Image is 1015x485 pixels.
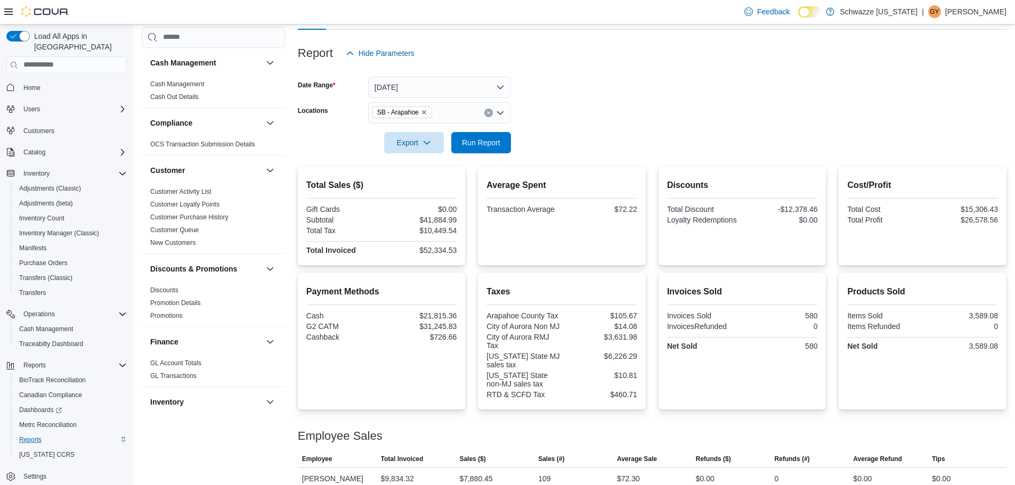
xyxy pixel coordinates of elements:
div: InvoicesRefunded [667,322,740,331]
a: Customer Queue [150,226,199,234]
button: Home [2,80,131,95]
a: Dashboards [15,404,66,416]
button: Discounts & Promotions [150,264,262,274]
button: BioTrack Reconciliation [11,373,131,388]
span: Cash Management [150,80,204,88]
a: BioTrack Reconciliation [15,374,90,387]
a: Inventory Count [15,212,69,225]
button: Operations [2,307,131,322]
span: Average Sale [617,455,657,463]
span: Reports [19,359,127,372]
label: Date Range [298,81,336,89]
a: [US_STATE] CCRS [15,448,79,461]
span: Customers [23,127,54,135]
div: Garrett Yamashiro [928,5,941,18]
div: $21,815.36 [384,311,457,320]
span: GY [930,5,939,18]
button: Operations [19,308,59,320]
span: OCS Transaction Submission Details [150,140,255,149]
a: Cash Out Details [150,93,199,101]
img: Cova [21,6,69,17]
a: Transfers [15,286,50,299]
span: Settings [23,472,46,481]
button: Reports [19,359,50,372]
div: $52,334.53 [384,246,457,254]
span: Manifests [15,242,127,254]
button: Transfers [11,285,131,300]
a: Canadian Compliance [15,389,86,401]
a: Discounts [150,286,178,294]
div: $26,578.56 [925,216,998,224]
div: -$12,378.46 [744,205,817,213]
span: Home [23,84,40,92]
span: Adjustments (Classic) [15,182,127,195]
div: $0.00 [744,216,817,224]
span: Sales (#) [538,455,564,463]
div: $726.66 [384,333,457,341]
div: RTD & SCFD Tax [486,390,559,399]
button: Open list of options [496,109,505,117]
div: $105.67 [564,311,637,320]
a: Promotions [150,312,183,319]
div: 0 [775,472,779,485]
a: Customer Loyalty Points [150,201,220,208]
div: Loyalty Redemptions [667,216,740,224]
button: Inventory [264,396,277,408]
button: Catalog [19,146,50,159]
span: New Customers [150,239,196,247]
div: City of Aurora RMJ Tax [486,333,559,350]
span: Users [23,105,40,113]
span: SB - Arapahoe [372,106,432,118]
a: GL Transactions [150,372,197,380]
p: Schwazze [US_STATE] [840,5,917,18]
button: Export [384,132,444,153]
div: Arapahoe County Tax [486,311,559,320]
h2: Invoices Sold [667,285,818,298]
div: $31,245.83 [384,322,457,331]
strong: Total Invoiced [306,246,356,254]
a: Inventory Manager (Classic) [15,227,103,240]
a: Home [19,81,45,94]
button: Finance [150,336,262,347]
span: Tips [932,455,945,463]
span: Adjustments (Classic) [19,184,81,193]
span: Canadian Compliance [15,389,127,401]
button: Inventory Manager (Classic) [11,226,131,241]
button: Metrc Reconciliation [11,417,131,432]
div: Total Profit [847,216,920,224]
div: $7,880.45 [459,472,492,485]
a: Dashboards [11,402,131,417]
button: Adjustments (Classic) [11,181,131,196]
h3: Finance [150,336,178,347]
div: City of Aurora Non MJ [486,322,559,331]
strong: Net Sold [847,342,878,350]
span: Metrc Reconciliation [19,421,77,429]
button: Inventory [2,166,131,181]
span: Sales ($) [459,455,485,463]
span: Manifests [19,244,46,252]
h2: Products Sold [847,285,998,298]
span: Metrc Reconciliation [15,418,127,431]
div: $0.00 [384,205,457,213]
div: $0.00 [853,472,872,485]
span: Export [391,132,437,153]
button: Cash Management [264,56,277,69]
span: Inventory Manager (Classic) [19,229,99,237]
a: Feedback [740,1,794,22]
span: Users [19,103,127,116]
div: $10,449.54 [384,226,457,235]
button: Settings [2,468,131,484]
span: Feedback [757,6,790,17]
span: [US_STATE] CCRS [19,450,75,459]
span: Employee [302,455,332,463]
span: Dashboards [19,406,62,414]
div: [US_STATE] State MJ sales tax [486,352,559,369]
a: Promotion Details [150,299,201,307]
span: Transfers [19,289,46,297]
h3: Discounts & Promotions [150,264,237,274]
div: 3,589.08 [925,342,998,350]
span: Total Invoiced [381,455,424,463]
span: Operations [23,310,55,318]
button: Compliance [150,118,262,128]
h3: Inventory [150,397,184,407]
